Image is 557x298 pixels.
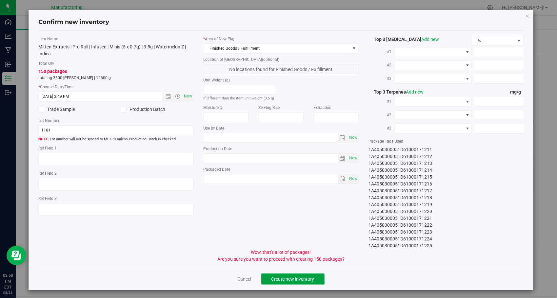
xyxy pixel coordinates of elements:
[38,44,194,57] div: Mitten Extracts | Pre-Roll | Infused | Minis (5 x 0.7g) | 3.5g | Watermelon Z | Indica
[121,106,193,113] label: Production Batch
[368,59,394,71] label: #2
[368,37,439,42] span: Top 3 [MEDICAL_DATA]
[368,96,394,107] label: #1
[38,106,111,113] label: Trade Sample
[348,133,359,142] span: Set Current date
[203,105,249,111] label: Moisture %
[7,246,26,265] iframe: Resource center
[368,236,524,242] div: 1A4050300051D61000171224
[38,61,194,66] label: Total Qty
[313,105,359,111] label: Extraction
[368,229,524,236] div: 1A4050300051D61000171223
[238,276,251,282] a: Cancel
[368,138,524,144] label: Package Tags Used
[203,96,274,100] small: If different than the item unit weight (3.5 g)
[203,64,359,74] span: No locations found for Finished Goods / Fulfillment
[368,201,524,208] div: 1A4050300051D61000171219
[38,36,194,42] label: Item Name
[203,77,276,83] label: Unit Weight (g)
[368,153,524,160] div: 1A4050300051D61000171212
[203,146,359,152] label: Production Date
[368,242,524,249] div: 1A4050300051D61000171225
[271,276,314,282] span: Create new inventory
[204,44,350,53] span: Finished Goods / Fulfillment
[368,215,524,222] div: 1A4050300051D61000171221
[368,187,524,194] div: 1A4050300051D61000171217
[38,145,194,151] label: Ref Field 1
[33,249,529,263] div: Wow, that's a lot of packages! Are you sure you want to proceed with creating 150 packages?
[338,133,348,142] span: select
[368,109,394,121] label: #2
[472,36,515,45] span: %
[348,174,358,184] span: select
[368,194,524,201] div: 1A4050300051D61000171218
[394,110,472,120] span: NO DATA FOUND
[368,181,524,187] div: 1A4050300051D61000171216
[338,154,348,163] span: select
[258,105,304,111] label: Serving Size
[261,273,325,285] button: Create new inventory
[394,74,472,84] span: NO DATA FOUND
[394,47,472,57] span: NO DATA FOUND
[203,167,359,172] label: Packaged Date
[368,122,394,134] label: #3
[38,196,194,202] label: Ref Field 3
[394,61,472,70] span: NO DATA FOUND
[38,84,194,90] label: Created Date/Time
[368,167,524,174] div: 1A4050300051D61000171214
[348,174,359,184] span: Set Current date
[406,89,424,95] a: Add new
[262,57,279,62] span: (optional)
[183,92,194,101] span: Set Current date
[368,46,394,58] label: #1
[38,75,194,81] p: totaling 3600 [PERSON_NAME] | 12600 g
[172,94,183,99] span: Open the time view
[338,174,348,184] span: select
[394,124,472,133] span: NO DATA FOUND
[163,94,174,99] span: Open the date view
[203,36,359,42] label: Area of New Pkg
[348,133,358,142] span: select
[348,154,358,163] span: select
[421,37,439,42] a: Add new
[38,170,194,176] label: Ref Field 2
[394,97,472,107] span: NO DATA FOUND
[368,89,424,95] span: Top 3 Terpenes
[510,89,524,95] span: mg/g
[38,137,194,142] span: Lot number will not be synced to METRC unless Production Batch is checked
[348,153,359,163] span: Set Current date
[368,222,524,229] div: 1A4050300051D61000171222
[368,146,524,153] div: 1A4050300051D61000171211
[368,208,524,215] div: 1A4050300051D61000171220
[203,125,359,131] label: Use By Date
[38,118,194,124] label: Lot Number
[203,57,359,62] label: Location of [GEOGRAPHIC_DATA]
[38,18,109,26] h4: Confirm new inventory
[38,69,67,74] span: 150 packages
[368,160,524,167] div: 1A4050300051D61000171213
[368,174,524,181] div: 1A4050300051D61000171215
[368,73,394,84] label: #3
